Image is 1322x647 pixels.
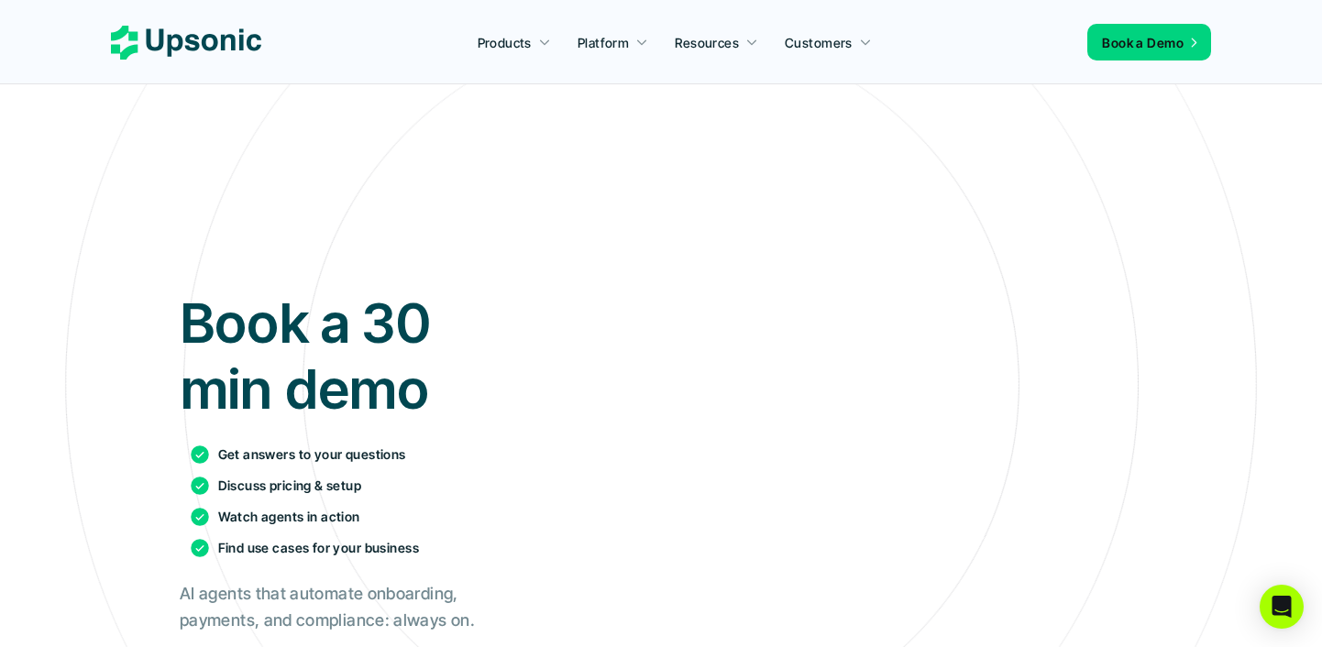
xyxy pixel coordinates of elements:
p: Discuss pricing & setup [218,476,362,495]
a: Products [467,26,562,59]
p: Products [478,33,532,52]
span: Book a Demo [1102,35,1184,50]
div: Open Intercom Messenger [1260,585,1304,629]
h1: Book a 30 min demo [180,290,496,422]
p: Find use cases for your business [218,538,419,557]
h2: AI agents that automate onboarding, payments, and compliance: always on. [180,581,496,634]
p: Get answers to your questions [218,444,406,464]
a: Book a Demo [1087,24,1211,60]
p: Watch agents in action [218,507,360,526]
p: Customers [785,33,853,52]
p: Platform [578,33,629,52]
p: Resources [675,33,739,52]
